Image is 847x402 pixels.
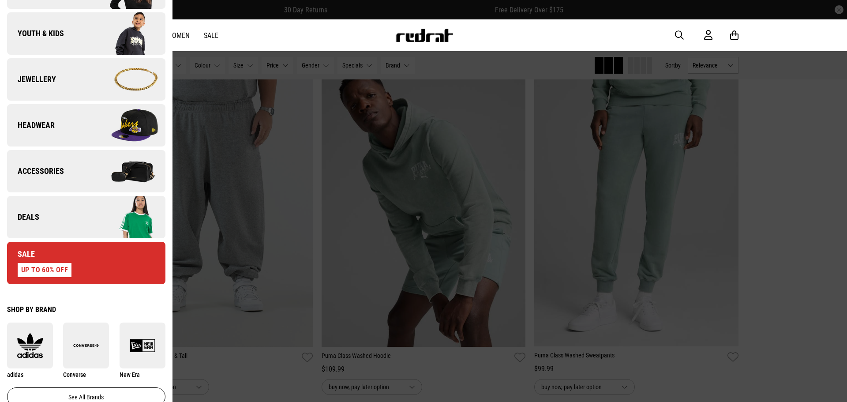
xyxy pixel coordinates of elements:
[18,263,71,277] div: UP TO 60% OFF
[7,212,39,222] span: Deals
[204,31,218,40] a: Sale
[7,305,165,314] div: Shop by Brand
[7,150,165,192] a: Accessories Company
[7,333,53,358] img: adidas
[63,323,109,379] a: Converse Converse
[167,31,190,40] a: Women
[7,104,165,147] a: Headwear Company
[7,58,165,101] a: Jewellery Company
[7,28,64,39] span: Youth & Kids
[120,323,165,379] a: New Era New Era
[86,149,165,193] img: Company
[120,333,165,358] img: New Era
[86,57,165,101] img: Company
[7,120,55,131] span: Headwear
[7,196,165,238] a: Deals Company
[7,323,53,379] a: adidas adidas
[7,242,165,284] a: Sale UP TO 60% OFF
[7,249,35,259] span: Sale
[63,371,86,378] span: Converse
[7,371,23,378] span: adidas
[7,74,56,85] span: Jewellery
[120,371,140,378] span: New Era
[86,11,165,56] img: Company
[7,166,64,177] span: Accessories
[395,29,453,42] img: Redrat logo
[7,12,165,55] a: Youth & Kids Company
[86,195,165,239] img: Company
[86,103,165,147] img: Company
[63,333,109,358] img: Converse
